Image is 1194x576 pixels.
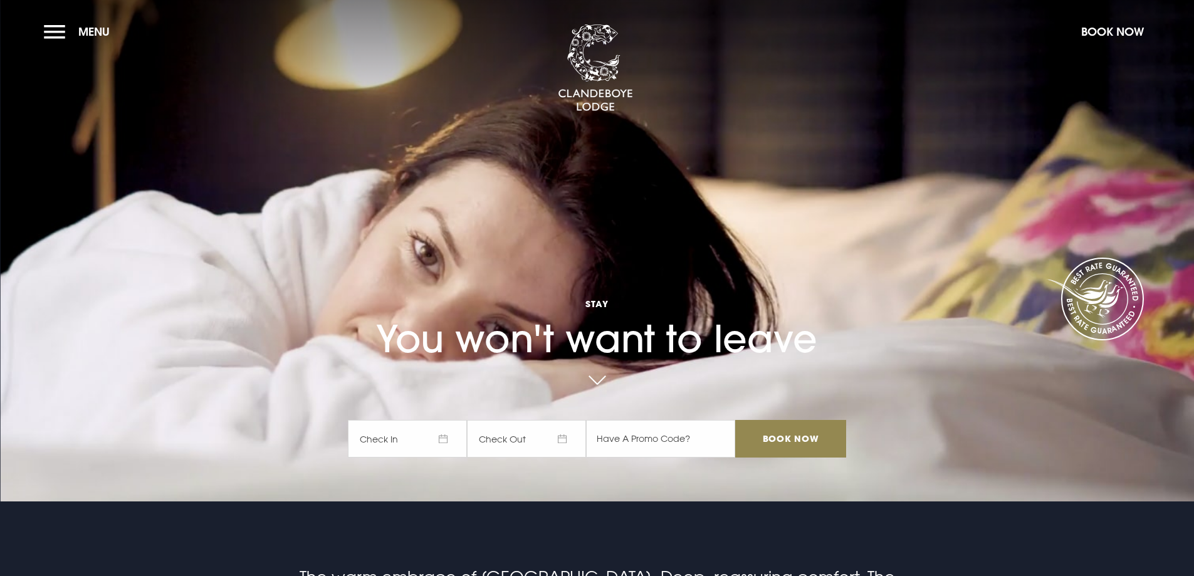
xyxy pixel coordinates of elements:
span: Menu [78,24,110,39]
img: Clandeboye Lodge [558,24,633,112]
span: Stay [348,298,846,310]
h1: You won't want to leave [348,261,846,361]
input: Book Now [735,420,846,458]
button: Book Now [1075,18,1150,45]
span: Check In [348,420,467,458]
input: Have A Promo Code? [586,420,735,458]
button: Menu [44,18,116,45]
span: Check Out [467,420,586,458]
